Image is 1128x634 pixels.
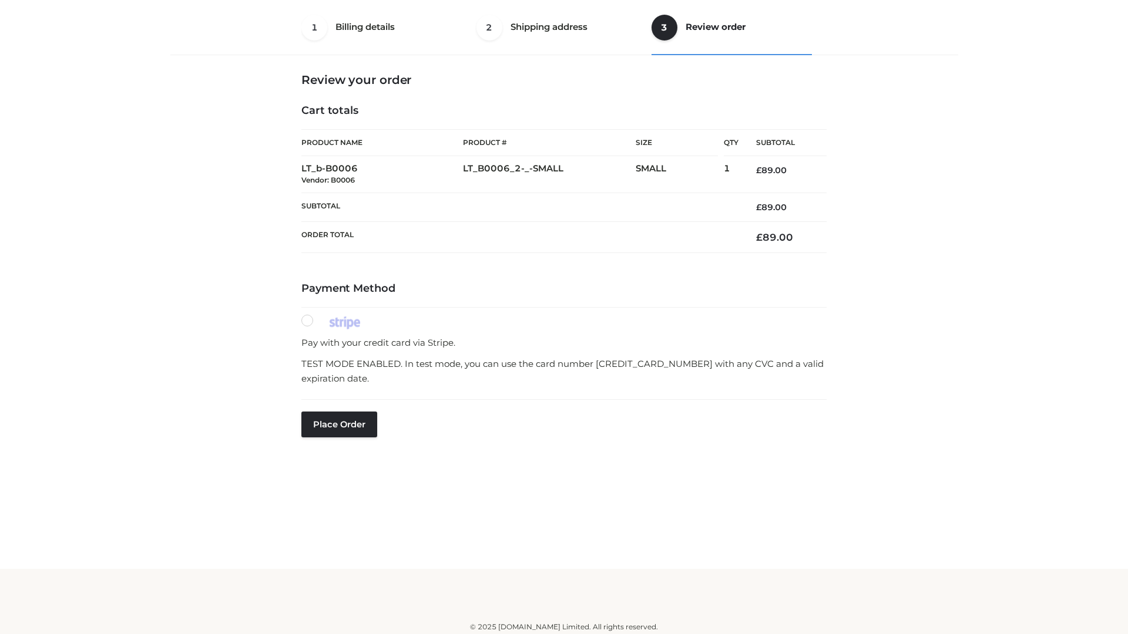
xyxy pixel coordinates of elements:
[301,222,738,253] th: Order Total
[636,130,718,156] th: Size
[636,156,724,193] td: SMALL
[301,356,827,386] p: TEST MODE ENABLED. In test mode, you can use the card number [CREDIT_CARD_NUMBER] with any CVC an...
[301,104,827,117] h4: Cart totals
[463,129,636,156] th: Product #
[724,156,738,193] td: 1
[301,193,738,221] th: Subtotal
[301,176,355,184] small: Vendor: B0006
[301,282,827,295] h4: Payment Method
[301,129,463,156] th: Product Name
[756,165,787,176] bdi: 89.00
[724,129,738,156] th: Qty
[756,165,761,176] span: £
[301,156,463,193] td: LT_b-B0006
[301,73,827,87] h3: Review your order
[756,202,787,213] bdi: 89.00
[738,130,827,156] th: Subtotal
[756,202,761,213] span: £
[756,231,763,243] span: £
[301,412,377,437] button: Place order
[463,156,636,193] td: LT_B0006_2-_-SMALL
[174,621,954,633] div: © 2025 [DOMAIN_NAME] Limited. All rights reserved.
[756,231,793,243] bdi: 89.00
[301,335,827,350] p: Pay with your credit card via Stripe.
